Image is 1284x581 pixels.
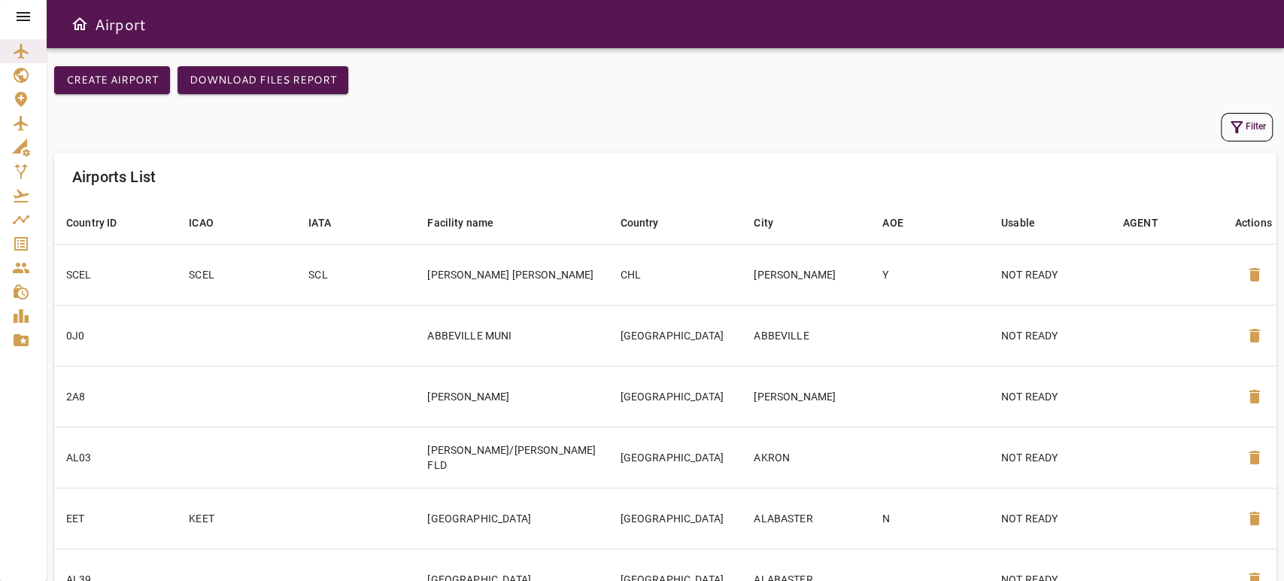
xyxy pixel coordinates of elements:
p: NOT READY [1001,511,1099,526]
button: Delete Airport [1237,257,1273,293]
span: AOE [882,214,922,232]
button: Delete Airport [1237,440,1273,476]
button: Delete Airport [1237,379,1273,415]
div: City [754,214,773,232]
td: [PERSON_NAME] [742,366,870,427]
td: [PERSON_NAME] [742,244,870,305]
span: City [754,214,793,232]
td: [GEOGRAPHIC_DATA] [608,305,742,366]
td: [PERSON_NAME]/[PERSON_NAME] FLD [415,427,608,488]
div: Country ID [66,214,117,232]
td: Y [870,244,989,305]
h6: Airport [95,12,146,36]
span: AGENT [1123,214,1178,232]
td: SCEL [54,244,177,305]
td: ALABASTER [742,488,870,549]
td: ABBEVILLE MUNI [415,305,608,366]
td: SCEL [177,244,296,305]
td: 0J0 [54,305,177,366]
div: AGENT [1123,214,1158,232]
h6: Airports List [72,165,156,189]
td: CHL [608,244,742,305]
td: [GEOGRAPHIC_DATA] [608,427,742,488]
td: [PERSON_NAME] [PERSON_NAME] [415,244,608,305]
button: Delete Airport [1237,500,1273,537]
p: NOT READY [1001,450,1099,465]
td: SCL [296,244,415,305]
span: delete [1246,510,1264,528]
button: Download Files Report [178,66,348,94]
button: Delete Airport [1237,318,1273,354]
td: [GEOGRAPHIC_DATA] [415,488,608,549]
td: ABBEVILLE [742,305,870,366]
span: Country [620,214,678,232]
span: ICAO [189,214,233,232]
span: delete [1246,388,1264,406]
td: [GEOGRAPHIC_DATA] [608,366,742,427]
div: Facility name [427,214,493,232]
span: Facility name [427,214,513,232]
td: EET [54,488,177,549]
td: N [870,488,989,549]
div: Usable [1001,214,1035,232]
button: Open drawer [65,9,95,39]
td: [PERSON_NAME] [415,366,608,427]
p: NOT READY [1001,328,1099,343]
button: Filter [1221,113,1273,141]
button: Create airport [54,66,170,94]
div: ICAO [189,214,214,232]
p: NOT READY [1001,267,1099,282]
td: AL03 [54,427,177,488]
span: delete [1246,449,1264,467]
td: [GEOGRAPHIC_DATA] [608,488,742,549]
div: IATA [308,214,331,232]
div: AOE [882,214,903,232]
span: IATA [308,214,351,232]
div: Country [620,214,658,232]
span: Usable [1001,214,1055,232]
td: AKRON [742,427,870,488]
span: delete [1246,327,1264,345]
td: KEET [177,488,296,549]
p: NOT READY [1001,389,1099,404]
span: delete [1246,266,1264,284]
span: Country ID [66,214,137,232]
td: 2A8 [54,366,177,427]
